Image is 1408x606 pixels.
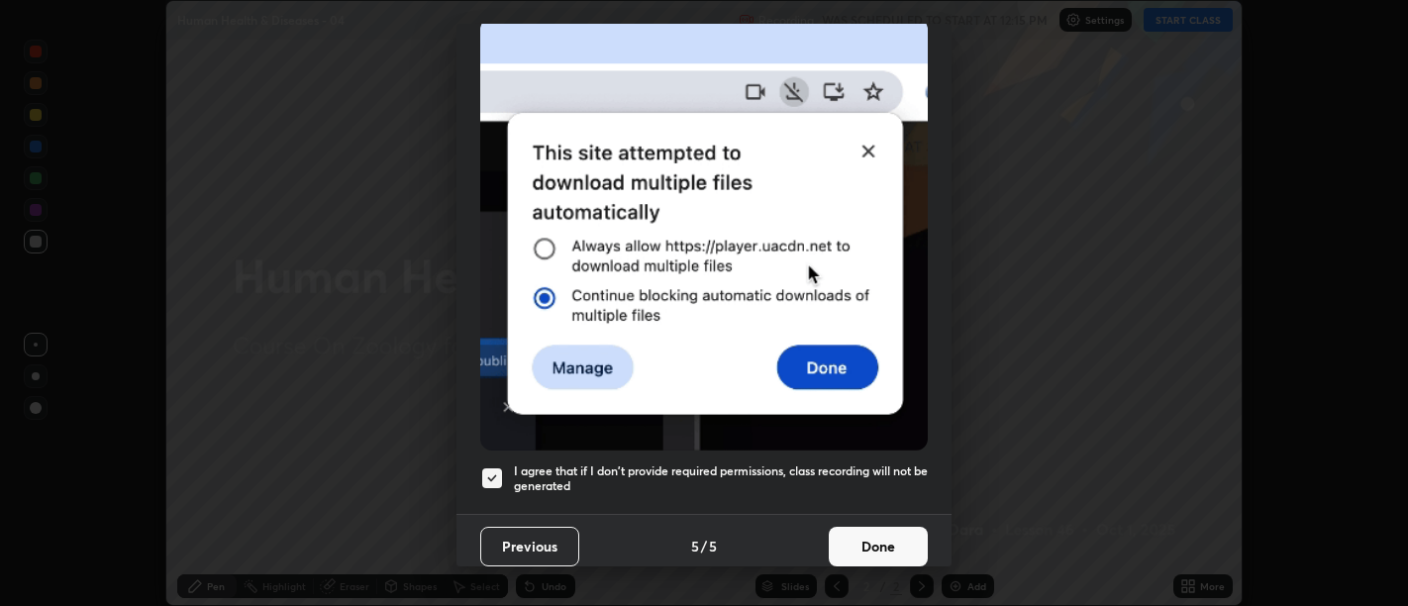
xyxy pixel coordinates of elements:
h4: / [701,536,707,556]
button: Done [829,527,928,566]
button: Previous [480,527,579,566]
img: downloads-permission-blocked.gif [480,18,928,451]
h4: 5 [691,536,699,556]
h4: 5 [709,536,717,556]
h5: I agree that if I don't provide required permissions, class recording will not be generated [514,463,928,494]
